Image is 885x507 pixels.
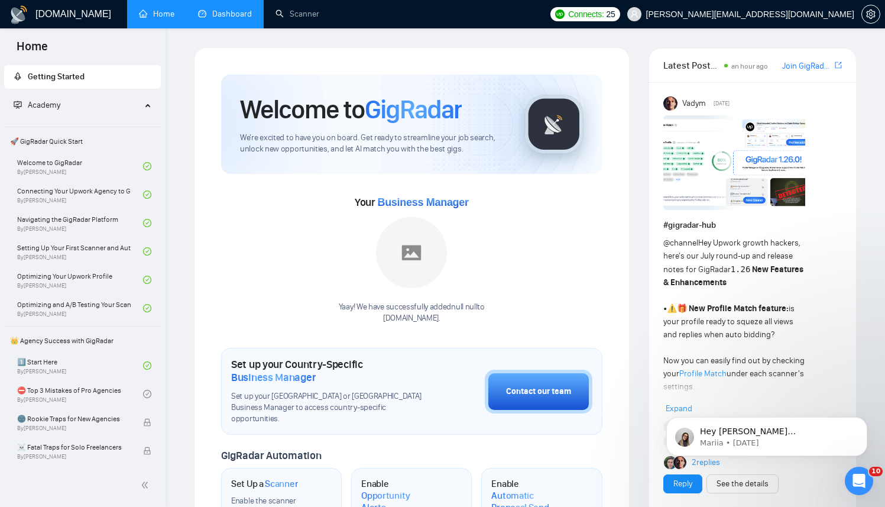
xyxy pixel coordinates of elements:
a: Optimizing and A/B Testing Your Scanner for Better ResultsBy[PERSON_NAME] [17,295,143,321]
a: dashboardDashboard [198,9,252,19]
a: ⛔ Top 3 Mistakes of Pro AgenciesBy[PERSON_NAME] [17,381,143,407]
img: gigradar-logo.png [524,95,583,154]
span: [DATE] [714,98,730,109]
span: lock [143,418,151,427]
span: check-circle [143,361,151,370]
span: Getting Started [28,72,85,82]
iframe: Intercom live chat [845,467,873,495]
span: 🌚 Rookie Traps for New Agencies [17,413,131,425]
li: Getting Started [4,65,161,89]
span: an hour ago [731,62,768,70]
a: searchScanner [275,9,319,19]
span: export [835,60,842,70]
a: Navigating the GigRadar PlatformBy[PERSON_NAME] [17,210,143,236]
a: export [835,60,842,71]
span: check-circle [143,190,151,199]
button: Reply [663,474,702,493]
h1: Set up your Country-Specific [231,358,426,384]
iframe: Intercom notifications message [649,392,885,475]
a: homeHome [139,9,174,19]
h1: Welcome to [240,93,462,125]
a: See the details [717,477,769,490]
h1: Set Up a [231,478,298,490]
span: @channel [663,238,698,248]
span: 25 [607,8,615,21]
span: check-circle [143,219,151,227]
span: Academy [14,100,60,110]
span: 🚀 GigRadar Quick Start [5,130,160,153]
span: Academy [28,100,60,110]
img: placeholder.png [376,217,447,288]
span: user [630,10,638,18]
button: Contact our team [485,370,592,414]
span: lock [143,447,151,455]
span: By [PERSON_NAME] [17,453,131,460]
span: 🎁 [677,303,687,314]
span: Business Manager [231,371,316,384]
span: double-left [141,479,153,491]
span: Vadym [682,97,706,110]
span: Connects: [568,8,604,21]
img: Vadym [663,96,677,111]
a: 1️⃣ Start HereBy[PERSON_NAME] [17,353,143,379]
span: Set up your [GEOGRAPHIC_DATA] or [GEOGRAPHIC_DATA] Business Manager to access country-specific op... [231,391,426,425]
span: Latest Posts from the GigRadar Community [663,58,721,73]
span: fund-projection-screen [14,101,22,109]
button: setting [861,5,880,24]
a: Connecting Your Upwork Agency to GigRadarBy[PERSON_NAME] [17,182,143,208]
div: Yaay! We have successfully added null null to [339,302,485,324]
span: ⚠️ [667,303,677,314]
span: We're excited to have you on board. Get ready to streamline your job search, unlock new opportuni... [240,133,505,155]
span: GigRadar Automation [221,449,321,462]
span: Your [355,196,469,209]
code: 1.26 [731,264,751,274]
span: check-circle [143,276,151,284]
span: 👑 Agency Success with GigRadar [5,329,160,353]
h1: # gigradar-hub [663,219,842,232]
span: rocket [14,72,22,80]
span: check-circle [143,247,151,256]
span: setting [862,9,880,19]
span: ☠️ Fatal Traps for Solo Freelancers [17,441,131,453]
span: Home [7,38,57,63]
span: 10 [869,467,883,476]
span: By [PERSON_NAME] [17,425,131,432]
strong: New Profile Match feature: [689,303,789,314]
button: See the details [706,474,779,493]
a: setting [861,9,880,19]
img: F09AC4U7ATU-image.png [663,115,805,210]
a: Profile Match [679,369,727,379]
a: Join GigRadar Slack Community [782,60,832,73]
a: Welcome to GigRadarBy[PERSON_NAME] [17,153,143,179]
span: GigRadar [365,93,462,125]
a: Reply [673,477,692,490]
p: [DOMAIN_NAME] . [339,313,485,324]
span: check-circle [143,390,151,398]
div: Contact our team [506,385,571,398]
span: Scanner [265,478,298,490]
span: check-circle [143,304,151,312]
a: Optimizing Your Upwork ProfileBy[PERSON_NAME] [17,267,143,293]
img: logo [9,5,28,24]
a: Setting Up Your First Scanner and Auto-BidderBy[PERSON_NAME] [17,238,143,264]
span: check-circle [143,162,151,170]
span: Business Manager [377,196,468,208]
img: upwork-logo.png [555,9,565,19]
